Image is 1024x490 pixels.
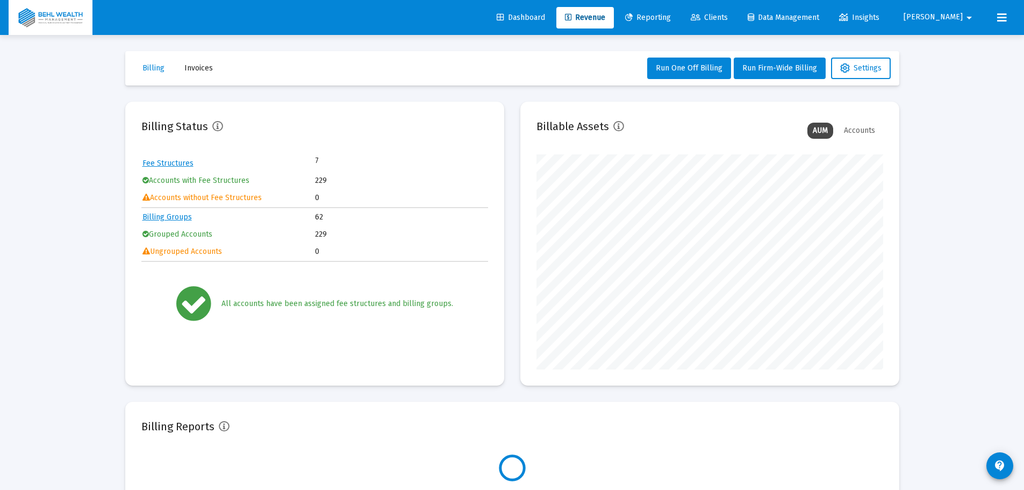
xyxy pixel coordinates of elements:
[748,13,819,22] span: Data Management
[536,118,609,135] h2: Billable Assets
[315,155,401,166] td: 7
[142,244,314,260] td: Ungrouped Accounts
[142,173,314,189] td: Accounts with Fee Structures
[839,123,880,139] div: Accounts
[142,212,192,222] a: Billing Groups
[656,63,722,73] span: Run One Off Billing
[807,123,833,139] div: AUM
[497,13,545,22] span: Dashboard
[556,7,614,29] a: Revenue
[134,58,173,79] button: Billing
[315,226,487,243] td: 229
[682,7,736,29] a: Clients
[315,173,487,189] td: 229
[617,7,679,29] a: Reporting
[691,13,728,22] span: Clients
[742,63,817,73] span: Run Firm-Wide Billing
[565,13,605,22] span: Revenue
[831,58,891,79] button: Settings
[141,118,208,135] h2: Billing Status
[142,190,314,206] td: Accounts without Fee Structures
[142,159,194,168] a: Fee Structures
[141,418,214,435] h2: Billing Reports
[315,190,487,206] td: 0
[993,459,1006,472] mat-icon: contact_support
[488,7,554,29] a: Dashboard
[840,63,882,73] span: Settings
[904,13,963,22] span: [PERSON_NAME]
[17,7,84,29] img: Dashboard
[142,226,314,243] td: Grouped Accounts
[830,7,888,29] a: Insights
[142,63,164,73] span: Billing
[176,58,221,79] button: Invoices
[734,58,826,79] button: Run Firm-Wide Billing
[184,63,213,73] span: Invoices
[647,58,731,79] button: Run One Off Billing
[739,7,828,29] a: Data Management
[891,6,989,28] button: [PERSON_NAME]
[963,7,976,29] mat-icon: arrow_drop_down
[221,299,453,309] div: All accounts have been assigned fee structures and billing groups.
[625,13,671,22] span: Reporting
[839,13,879,22] span: Insights
[315,244,487,260] td: 0
[315,209,487,225] td: 62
